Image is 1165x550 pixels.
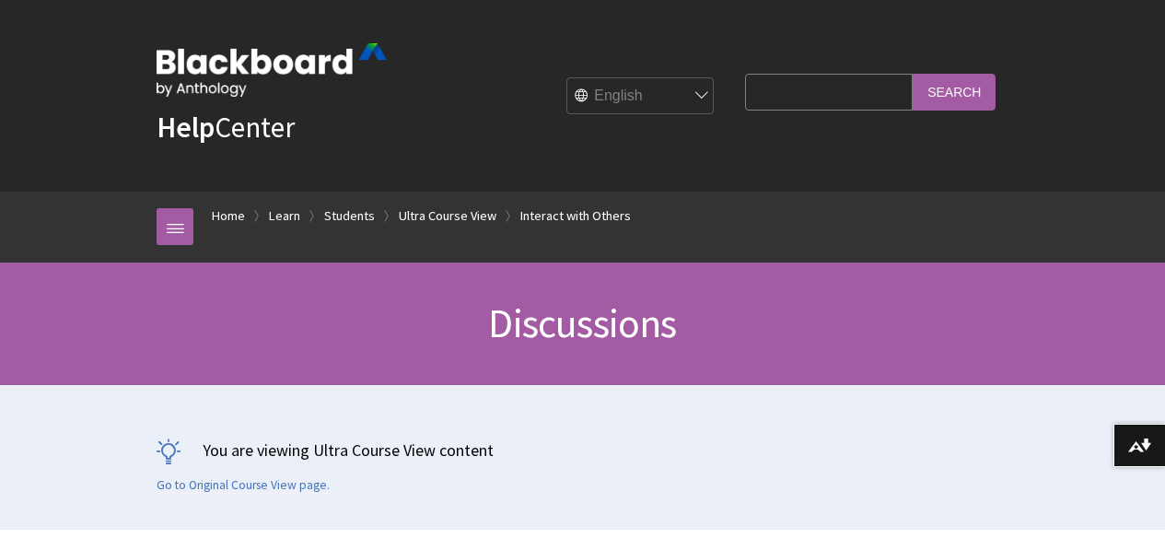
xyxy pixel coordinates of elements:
strong: Help [157,109,215,146]
a: Ultra Course View [399,205,496,228]
a: Interact with Others [520,205,631,228]
input: Search [913,74,996,110]
a: Home [212,205,245,228]
a: Learn [269,205,300,228]
select: Site Language Selector [567,78,715,115]
p: You are viewing Ultra Course View content [157,439,1008,462]
a: Students [324,205,375,228]
a: HelpCenter [157,109,295,146]
img: Blackboard by Anthology [157,43,387,97]
a: Go to Original Course View page. [157,477,330,494]
span: Discussions [488,298,676,348]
